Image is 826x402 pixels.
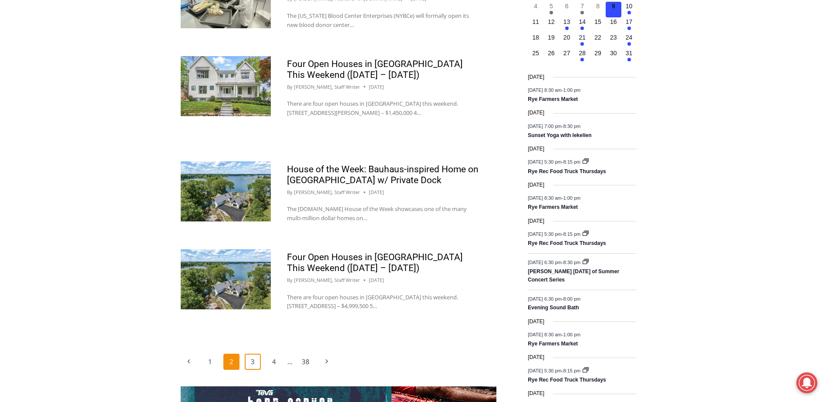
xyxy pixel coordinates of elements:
[565,3,569,10] time: 6
[287,83,293,91] span: By
[579,18,586,25] time: 14
[550,3,553,10] time: 5
[369,188,384,196] time: [DATE]
[559,2,575,17] button: 6
[575,2,590,17] button: 7 Has events
[543,17,559,33] button: 12
[528,181,544,189] time: [DATE]
[559,49,575,64] button: 27
[559,17,575,33] button: 13 Has events
[543,33,559,49] button: 19
[563,34,570,41] time: 20
[563,195,580,201] span: 1:00 pm
[575,49,590,64] button: 28 Has events
[294,84,360,90] a: [PERSON_NAME], Staff Writer
[528,389,544,398] time: [DATE]
[563,159,580,164] span: 8:15 pm
[181,56,271,116] a: 2 Lavender Lane, Rye
[245,354,261,370] a: 3
[223,354,240,370] span: 2
[610,50,617,57] time: 30
[528,109,544,117] time: [DATE]
[259,3,314,40] a: Book [PERSON_NAME]'s Good Humor for Your Event
[287,204,480,223] p: The [DOMAIN_NAME] House of the Week showcases one of the many multi-million dollar homes on…
[532,34,539,41] time: 18
[528,159,582,164] time: -
[287,355,293,369] span: …
[563,231,580,237] span: 8:15 pm
[528,318,544,326] time: [DATE]
[528,2,543,17] button: 4
[528,368,561,373] span: [DATE] 5:30 pm
[590,49,606,64] button: 29
[3,90,85,123] span: Open Tues. - Sun. [PHONE_NUMBER]
[528,268,619,284] a: [PERSON_NAME] [DATE] of Summer Concert Series
[565,27,569,30] em: Has events
[89,54,124,104] div: Located at [STREET_ADDRESS][PERSON_NAME]
[57,16,215,24] div: No Generators on Trucks so No Noise or Pollution
[606,33,621,49] button: 23
[528,259,582,265] time: -
[528,305,579,312] a: Evening Sound Bath
[528,73,544,81] time: [DATE]
[606,2,621,17] button: 9
[548,34,555,41] time: 19
[621,17,637,33] button: 17 Has events
[528,132,591,139] a: Sunset Yoga with Iekelien
[528,377,606,384] a: Rye Rec Food Truck Thursdays
[528,368,582,373] time: -
[612,3,615,10] time: 9
[626,18,633,25] time: 17
[606,17,621,33] button: 16
[610,34,617,41] time: 23
[621,49,637,64] button: 31 Has events
[287,11,480,30] p: The [US_STATE] Blood Center Enterprises (NYBCe) will formally open its new blood donor center…
[528,33,543,49] button: 18
[528,231,582,237] time: -
[287,164,479,185] a: House of the Week: Bauhaus-inspired Home on [GEOGRAPHIC_DATA] w/ Private Dock
[532,50,539,57] time: 25
[181,354,496,370] nav: Page navigation
[528,49,543,64] button: 25
[580,42,584,46] em: Has events
[287,293,480,311] p: There are four open houses in [GEOGRAPHIC_DATA] this weekend. [STREET_ADDRESS] – $4,999,500 5…
[528,87,580,93] time: -
[528,159,561,164] span: [DATE] 5:30 pm
[575,17,590,33] button: 14 Has events
[528,332,580,337] time: -
[528,145,544,153] time: [DATE]
[626,34,633,41] time: 24
[181,161,271,221] img: 261 Kirby Lane, Rye
[532,18,539,25] time: 11
[528,195,580,201] time: -
[543,2,559,17] button: 5 Has events
[563,50,570,57] time: 27
[575,33,590,49] button: 21 Has events
[563,368,580,373] span: 8:15 pm
[294,277,360,283] a: [PERSON_NAME], Staff Writer
[181,249,271,309] img: 261 Kirby Lane, Rye
[548,18,555,25] time: 12
[209,84,422,108] a: Intern @ [DOMAIN_NAME]
[543,49,559,64] button: 26
[610,18,617,25] time: 16
[528,240,606,247] a: Rye Rec Food Truck Thursdays
[563,87,580,93] span: 1:00 pm
[627,42,631,46] em: Has events
[580,11,584,14] em: Has events
[528,123,561,128] span: [DATE] 7:00 pm
[563,296,580,301] span: 8:00 pm
[528,195,561,201] span: [DATE] 8:30 am
[580,27,584,30] em: Has events
[559,33,575,49] button: 20
[563,123,580,128] span: 8:30 pm
[287,59,463,80] a: Four Open Houses in [GEOGRAPHIC_DATA] This Weekend ([DATE] – [DATE])
[294,189,360,195] a: [PERSON_NAME], Staff Writer
[369,83,384,91] time: [DATE]
[627,58,631,61] em: Has events
[266,354,283,370] a: 4
[550,11,553,14] em: Has events
[590,33,606,49] button: 22
[627,27,631,30] em: Has events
